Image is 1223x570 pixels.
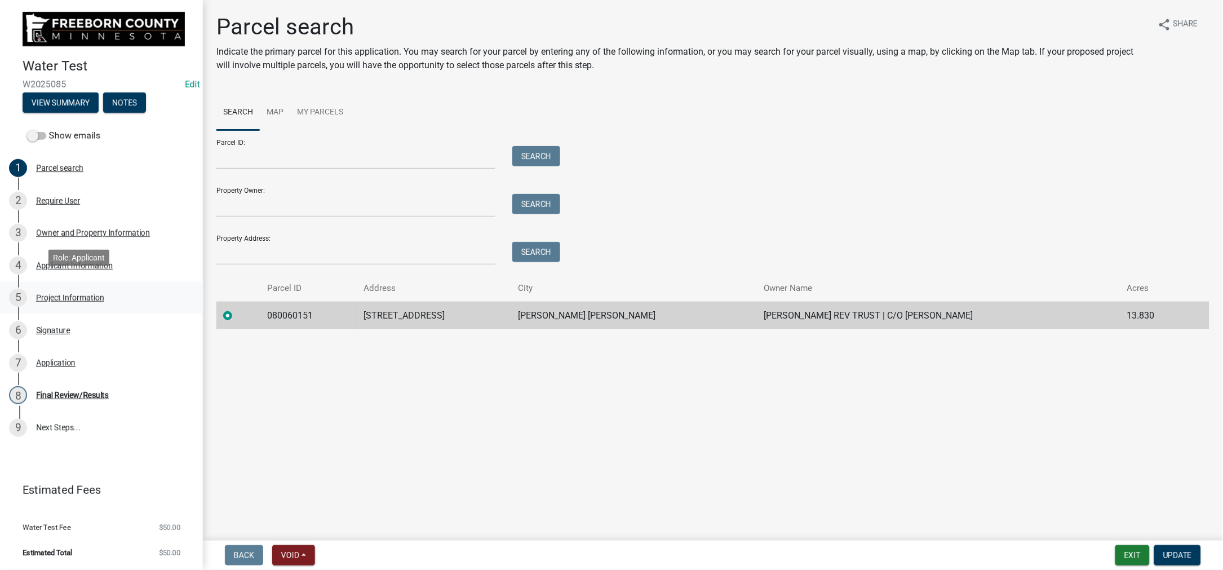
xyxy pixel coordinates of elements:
[357,275,511,302] th: Address
[36,197,80,205] div: Require User
[511,275,757,302] th: City
[9,386,27,404] div: 8
[9,419,27,437] div: 9
[23,99,99,108] wm-modal-confirm: Summary
[36,164,83,172] div: Parcel search
[9,224,27,242] div: 3
[260,302,357,329] td: 080060151
[216,14,1149,41] h1: Parcel search
[260,95,290,131] a: Map
[357,302,511,329] td: [STREET_ADDRESS]
[23,79,180,90] span: W2025085
[36,326,70,334] div: Signature
[9,289,27,307] div: 5
[48,249,109,266] div: Role: Applicant
[512,146,560,166] button: Search
[512,194,560,214] button: Search
[1158,18,1171,32] i: share
[9,479,185,501] a: Estimated Fees
[1120,302,1187,329] td: 13.830
[159,549,180,556] span: $50.00
[23,12,185,46] img: Freeborn County, Minnesota
[23,524,71,531] span: Water Test Fee
[9,159,27,177] div: 1
[281,551,299,560] span: Void
[1120,275,1187,302] th: Acres
[757,302,1120,329] td: [PERSON_NAME] REV TRUST | C/O [PERSON_NAME]
[36,359,76,367] div: Application
[9,354,27,372] div: 7
[225,545,263,565] button: Back
[1115,545,1150,565] button: Exit
[36,294,104,302] div: Project Information
[9,257,27,275] div: 4
[216,95,260,131] a: Search
[512,242,560,262] button: Search
[1154,545,1201,565] button: Update
[290,95,350,131] a: My Parcels
[9,192,27,210] div: 2
[36,229,150,237] div: Owner and Property Information
[36,391,109,399] div: Final Review/Results
[1163,551,1192,560] span: Update
[159,524,180,531] span: $50.00
[103,92,146,113] button: Notes
[36,262,113,269] div: Applicant Information
[234,551,254,560] span: Back
[27,129,100,143] label: Show emails
[23,549,72,556] span: Estimated Total
[260,275,357,302] th: Parcel ID
[1149,14,1207,36] button: shareShare
[185,79,200,90] wm-modal-confirm: Edit Application Number
[216,45,1149,72] p: Indicate the primary parcel for this application. You may search for your parcel by entering any ...
[23,58,194,74] h4: Water Test
[511,302,757,329] td: [PERSON_NAME] [PERSON_NAME]
[23,92,99,113] button: View Summary
[1173,18,1198,32] span: Share
[757,275,1120,302] th: Owner Name
[185,79,200,90] a: Edit
[272,545,315,565] button: Void
[9,321,27,339] div: 6
[103,99,146,108] wm-modal-confirm: Notes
